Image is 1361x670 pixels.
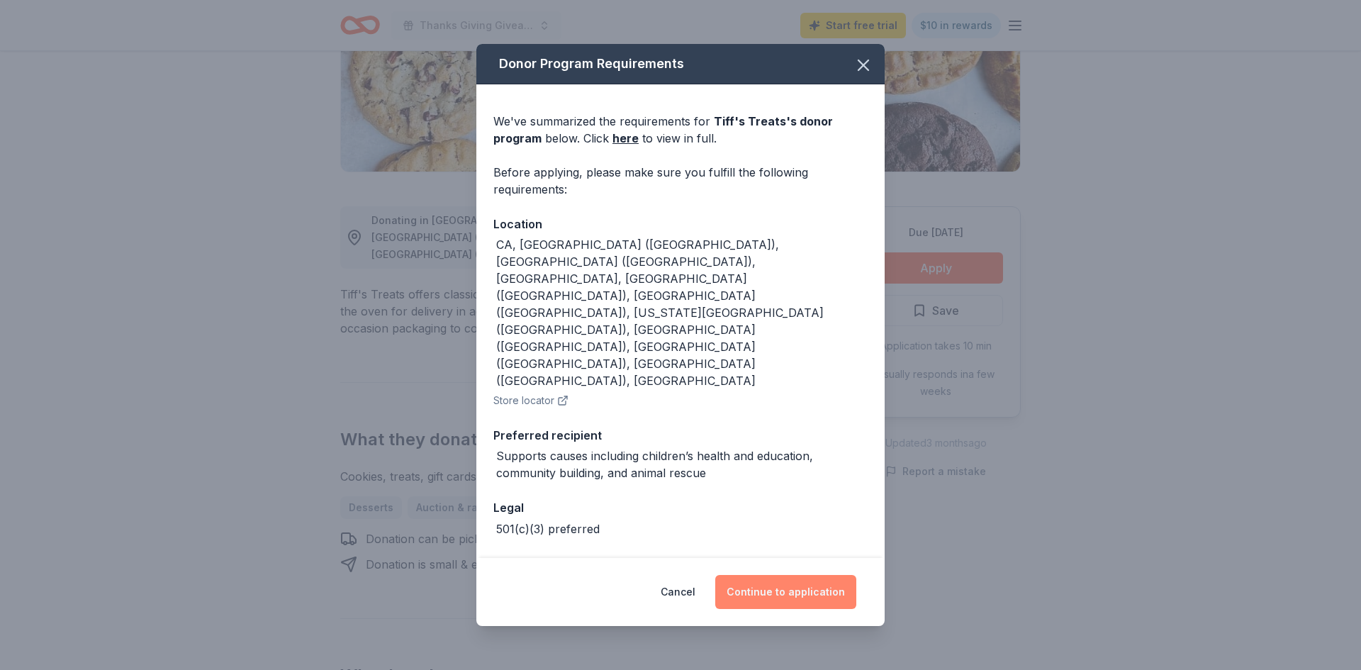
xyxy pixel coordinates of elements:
[496,520,600,537] div: 501(c)(3) preferred
[493,215,868,233] div: Location
[661,575,695,609] button: Cancel
[493,498,868,517] div: Legal
[496,236,868,389] div: CA, [GEOGRAPHIC_DATA] ([GEOGRAPHIC_DATA]), [GEOGRAPHIC_DATA] ([GEOGRAPHIC_DATA]), [GEOGRAPHIC_DAT...
[493,554,868,573] div: Deadline
[612,130,639,147] a: here
[476,44,885,84] div: Donor Program Requirements
[493,164,868,198] div: Before applying, please make sure you fulfill the following requirements:
[715,575,856,609] button: Continue to application
[493,392,569,409] button: Store locator
[493,426,868,445] div: Preferred recipient
[496,447,868,481] div: Supports causes including children’s health and education, community building, and animal rescue
[493,113,868,147] div: We've summarized the requirements for below. Click to view in full.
